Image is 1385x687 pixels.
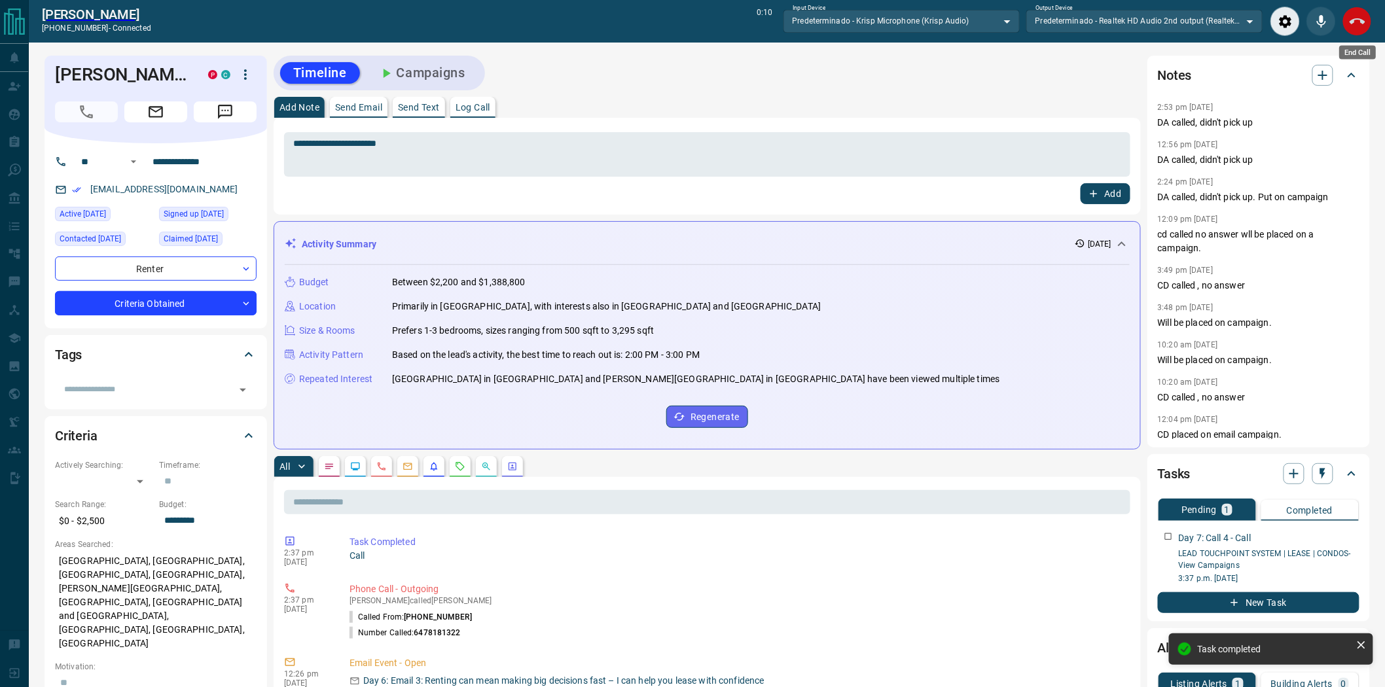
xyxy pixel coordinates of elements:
[1088,238,1111,250] p: [DATE]
[55,661,257,673] p: Motivation:
[350,549,1125,563] p: Call
[55,101,118,122] span: Call
[1158,463,1191,484] h2: Tasks
[299,300,336,313] p: Location
[90,184,238,194] a: [EMAIL_ADDRESS][DOMAIN_NAME]
[55,256,257,281] div: Renter
[55,538,257,550] p: Areas Searched:
[1158,632,1359,663] div: Alerts
[42,7,151,22] a: [PERSON_NAME]
[113,24,151,33] span: connected
[392,275,526,289] p: Between $2,200 and $1,388,800
[666,406,748,428] button: Regenerate
[55,232,153,250] div: Sun Aug 10 2025
[1158,316,1359,330] p: Will be placed on campaign.
[1179,572,1359,584] p: 3:37 p.m. [DATE]
[1225,505,1230,514] p: 1
[1158,592,1359,613] button: New Task
[1158,116,1359,130] p: DA called, didn't pick up
[72,185,81,194] svg: Email Verified
[398,103,440,112] p: Send Text
[350,582,1125,596] p: Phone Call - Outgoing
[793,4,826,12] label: Input Device
[164,207,224,220] span: Signed up [DATE]
[164,232,218,245] span: Claimed [DATE]
[299,275,329,289] p: Budget
[507,461,518,472] svg: Agent Actions
[455,461,465,472] svg: Requests
[55,339,257,370] div: Tags
[280,62,360,84] button: Timeline
[279,462,290,471] p: All
[1158,65,1192,86] h2: Notes
[159,232,257,250] div: Tue Mar 22 2022
[1158,177,1214,186] p: 2:24 pm [DATE]
[221,70,230,79] div: condos.ca
[1158,266,1214,275] p: 3:49 pm [DATE]
[1158,215,1218,224] p: 12:09 pm [DATE]
[299,348,363,362] p: Activity Pattern
[757,7,772,36] p: 0:10
[1035,4,1073,12] label: Output Device
[1158,140,1218,149] p: 12:56 pm [DATE]
[1026,10,1263,32] div: Predeterminado - Realtek HD Audio 2nd output (Realtek(R) Audio)
[1081,183,1130,204] button: Add
[392,372,1000,386] p: [GEOGRAPHIC_DATA] in [GEOGRAPHIC_DATA] and [PERSON_NAME][GEOGRAPHIC_DATA] in [GEOGRAPHIC_DATA] ha...
[284,548,330,557] p: 2:37 pm
[376,461,387,472] svg: Calls
[392,300,821,313] p: Primarily in [GEOGRAPHIC_DATA], with interests also in [GEOGRAPHIC_DATA] and [GEOGRAPHIC_DATA]
[42,22,151,34] p: [PHONE_NUMBER] -
[1158,103,1214,112] p: 2:53 pm [DATE]
[284,669,330,678] p: 12:26 pm
[1158,303,1214,312] p: 3:48 pm [DATE]
[285,232,1130,256] div: Activity Summary[DATE]
[284,605,330,614] p: [DATE]
[414,628,461,637] span: 6478181322
[403,461,413,472] svg: Emails
[1158,458,1359,489] div: Tasks
[350,535,1125,549] p: Task Completed
[55,459,153,471] p: Actively Searching:
[55,420,257,451] div: Criteria
[302,238,376,251] p: Activity Summary
[456,103,490,112] p: Log Call
[350,596,1125,605] p: [PERSON_NAME] called [PERSON_NAME]
[1270,7,1300,36] div: Audio Settings
[1158,228,1359,255] p: cd called no answer wll be placed on a campaign.
[1158,340,1218,349] p: 10:20 am [DATE]
[299,372,372,386] p: Repeated Interest
[55,291,257,315] div: Criteria Obtained
[55,425,98,446] h2: Criteria
[1181,505,1217,514] p: Pending
[392,324,654,338] p: Prefers 1-3 bedrooms, sizes ranging from 500 sqft to 3,295 sqft
[783,10,1020,32] div: Predeterminado - Krisp Microphone (Krisp Audio)
[1158,353,1359,367] p: Will be placed on campaign.
[284,595,330,605] p: 2:37 pm
[350,627,461,639] p: Number Called:
[1158,637,1192,658] h2: Alerts
[350,461,361,472] svg: Lead Browsing Activity
[365,62,478,84] button: Campaigns
[159,459,257,471] p: Timeframe:
[1179,531,1251,545] p: Day 7: Call 4 - Call
[1158,60,1359,91] div: Notes
[324,461,334,472] svg: Notes
[1287,506,1333,515] p: Completed
[392,348,700,362] p: Based on the lead's activity, the best time to reach out is: 2:00 PM - 3:00 PM
[1339,46,1376,60] div: End Call
[55,499,153,510] p: Search Range:
[481,461,492,472] svg: Opportunities
[55,344,82,365] h2: Tags
[350,611,472,623] p: Called From:
[60,207,106,220] span: Active [DATE]
[1158,378,1218,387] p: 10:20 am [DATE]
[159,207,257,225] div: Sun Feb 21 2016
[55,510,153,532] p: $0 - $2,500
[55,207,153,225] div: Tue Jul 29 2025
[284,557,330,567] p: [DATE]
[1158,190,1359,204] p: DA called, didn't pick up. Put on campaign
[1342,7,1372,36] div: End Call
[55,64,189,85] h1: [PERSON_NAME]
[124,101,187,122] span: Email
